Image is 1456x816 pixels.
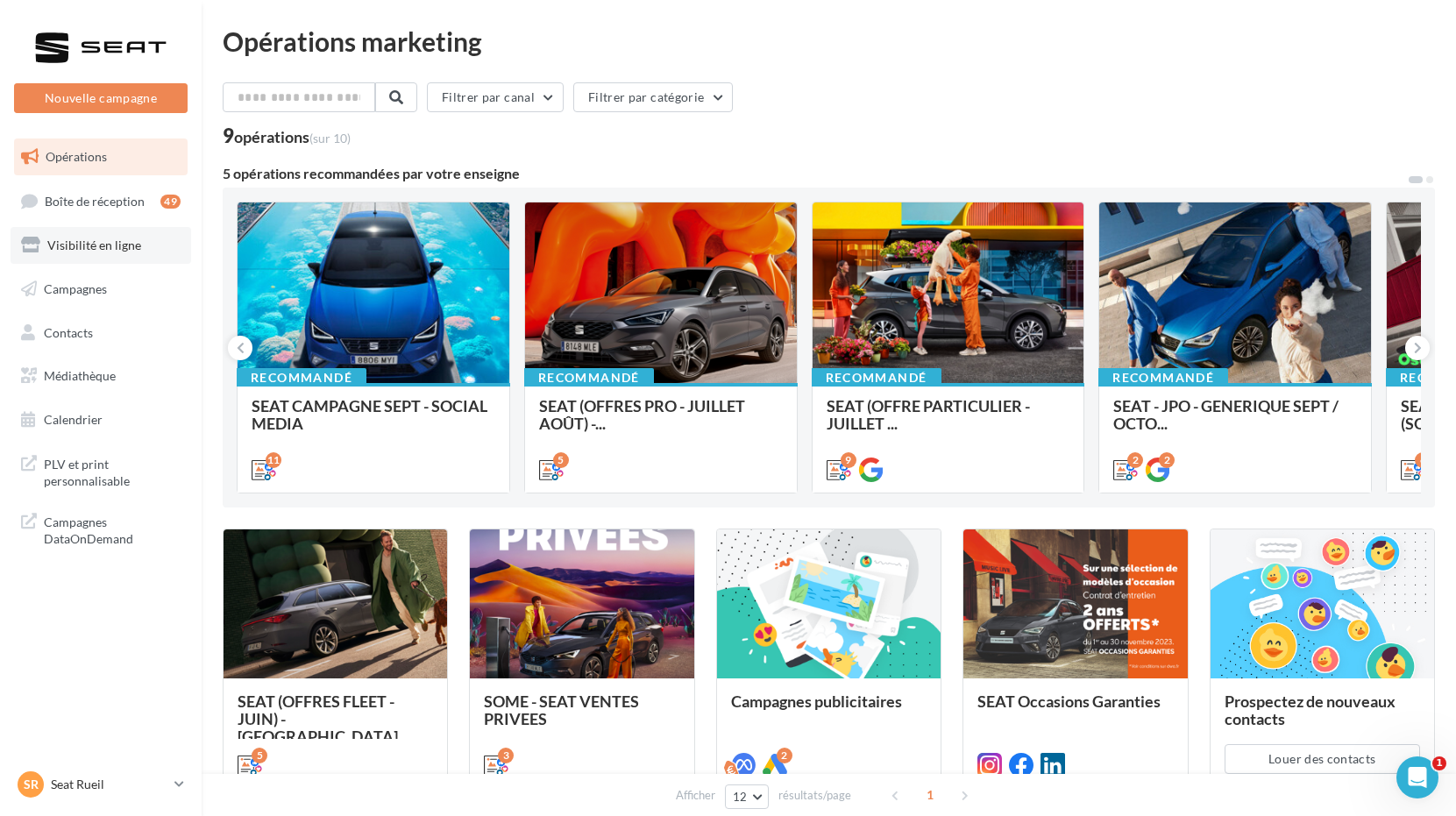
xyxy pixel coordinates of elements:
[11,182,191,220] a: Boîte de réception49
[498,748,514,763] div: 3
[916,781,944,809] span: 1
[237,368,366,387] div: Recommandé
[223,126,351,145] div: 9
[484,692,639,728] span: SOME - SEAT VENTES PRIVEES
[1396,756,1438,798] iframe: Intercom live chat
[238,692,408,746] span: SEAT (OFFRES FLEET - JUIN) - [GEOGRAPHIC_DATA]...
[11,358,191,394] a: Médiathèque
[731,692,902,711] span: Campagnes publicitaires
[841,452,856,468] div: 9
[14,768,188,801] a: SR Seat Rueil
[44,412,103,427] span: Calendrier
[44,324,93,339] span: Contacts
[1415,452,1431,468] div: 6
[223,28,1435,54] div: Opérations marketing
[252,748,267,763] div: 5
[266,452,281,468] div: 11
[1113,396,1339,433] span: SEAT - JPO - GENERIQUE SEPT / OCTO...
[11,503,191,555] a: Campagnes DataOnDemand
[51,776,167,793] p: Seat Rueil
[1432,756,1446,770] span: 1
[309,131,351,145] span: (sur 10)
[827,396,1030,433] span: SEAT (OFFRE PARTICULIER - JUILLET ...
[44,281,107,296] span: Campagnes
[45,193,145,208] span: Boîte de réception
[11,401,191,438] a: Calendrier
[1159,452,1175,468] div: 2
[234,129,351,145] div: opérations
[11,315,191,351] a: Contacts
[11,227,191,264] a: Visibilité en ligne
[11,271,191,308] a: Campagnes
[11,138,191,175] a: Opérations
[812,368,941,387] div: Recommandé
[725,784,770,809] button: 12
[1127,452,1143,468] div: 2
[1225,744,1420,774] button: Louer des contacts
[44,452,181,490] span: PLV et print personnalisable
[524,368,654,387] div: Recommandé
[553,452,569,468] div: 5
[676,787,715,804] span: Afficher
[11,445,191,497] a: PLV et print personnalisable
[160,195,181,209] div: 49
[47,238,141,252] span: Visibilité en ligne
[427,82,564,112] button: Filtrer par canal
[777,748,792,763] div: 2
[733,790,748,804] span: 12
[1098,368,1228,387] div: Recommandé
[44,510,181,548] span: Campagnes DataOnDemand
[539,396,745,433] span: SEAT (OFFRES PRO - JUILLET AOÛT) -...
[14,83,188,113] button: Nouvelle campagne
[252,396,487,433] span: SEAT CAMPAGNE SEPT - SOCIAL MEDIA
[46,149,107,164] span: Opérations
[223,167,1407,181] div: 5 opérations recommandées par votre enseigne
[1225,692,1396,728] span: Prospectez de nouveaux contacts
[778,787,851,804] span: résultats/page
[44,368,116,383] span: Médiathèque
[24,776,39,793] span: SR
[977,692,1161,711] span: SEAT Occasions Garanties
[573,82,733,112] button: Filtrer par catégorie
